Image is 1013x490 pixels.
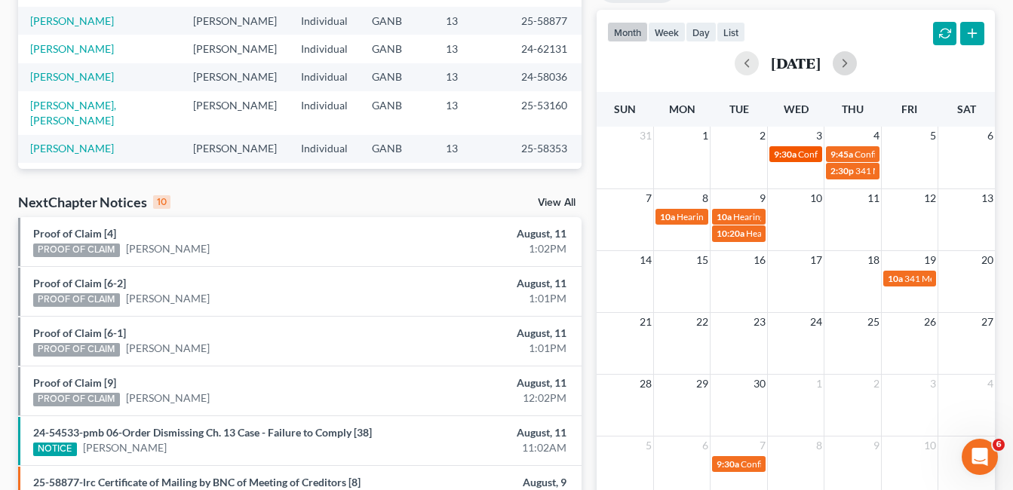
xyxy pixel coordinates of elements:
span: 4 [986,375,995,393]
a: [PERSON_NAME] [30,42,114,55]
span: 23 [752,313,767,331]
span: 1 [815,375,824,393]
span: 6 [993,439,1005,451]
div: NextChapter Notices [18,193,170,211]
span: 30 [752,375,767,393]
span: Sat [957,103,976,115]
td: [PERSON_NAME] [181,135,289,163]
span: 8 [815,436,824,455]
span: 2 [872,375,881,393]
button: day [686,22,717,42]
span: 28 [638,375,653,393]
span: 9 [758,189,767,207]
span: 11 [980,436,995,455]
td: GANB [360,91,434,134]
div: NOTICE [33,443,77,456]
a: View All [538,198,576,208]
span: 24 [809,313,824,331]
td: GANB [360,163,434,191]
div: August, 11 [399,375,566,390]
span: Wed [784,103,809,115]
span: 19 [922,251,938,269]
td: 25-58353 [509,135,582,163]
span: Sun [614,103,636,115]
div: PROOF OF CLAIM [33,343,120,357]
td: [PERSON_NAME] [181,91,289,134]
span: 5 [929,127,938,145]
span: Fri [901,103,917,115]
td: Individual [289,7,360,35]
td: 25-53160 [509,91,582,134]
a: [PERSON_NAME] [126,241,210,256]
span: Hearing for [PERSON_NAME] [733,211,851,222]
div: August, 11 [399,276,566,291]
span: 15 [695,251,710,269]
div: 1:01PM [399,341,566,356]
td: 25-58877 [509,7,582,35]
span: 2:30p [830,165,854,176]
iframe: Intercom live chat [962,439,998,475]
div: 1:02PM [399,241,566,256]
div: August, 11 [399,326,566,341]
span: 17 [809,251,824,269]
a: [PERSON_NAME], [PERSON_NAME] [30,99,116,127]
span: 31 [638,127,653,145]
span: 4 [872,127,881,145]
span: 10a [888,273,903,284]
a: [PERSON_NAME] [126,341,210,356]
span: 341 Meeting for [PERSON_NAME] [855,165,991,176]
td: 13 [434,63,509,91]
div: 1:01PM [399,291,566,306]
a: [PERSON_NAME] [30,70,114,83]
span: 20 [980,251,995,269]
a: [PERSON_NAME] [83,440,167,455]
a: Proof of Claim [4] [33,227,116,240]
span: 21 [638,313,653,331]
td: Individual [289,63,360,91]
td: 21-56953 [509,163,582,191]
span: Hearing for [PERSON_NAME] [746,228,864,239]
div: PROOF OF CLAIM [33,243,120,257]
span: 5 [644,436,653,455]
span: 13 [980,189,995,207]
td: [PERSON_NAME] [181,63,289,91]
div: August, 9 [399,475,566,490]
td: 13 [434,91,509,134]
td: 13 [434,35,509,63]
a: Proof of Claim [6-2] [33,277,126,289]
td: [PERSON_NAME] [181,35,289,63]
span: 9:30a [717,458,739,470]
span: 10a [660,211,675,222]
td: GANB [360,35,434,63]
span: 18 [866,251,881,269]
td: Individual [289,91,360,134]
td: GANB [360,7,434,35]
td: 13 [434,135,509,163]
a: 25-58877-lrc Certificate of Mailing by BNC of Meeting of Creditors [8] [33,476,361,488]
td: [PERSON_NAME] [181,163,289,191]
a: [PERSON_NAME] [30,14,114,27]
a: 24-54533-pmb 06-Order Dismissing Ch. 13 Case - Failure to Comply [38] [33,426,372,439]
span: 6 [701,436,710,455]
a: Proof of Claim [6-1] [33,326,126,339]
span: 10:20a [717,228,744,239]
span: 11 [866,189,881,207]
span: 9:45a [830,149,853,160]
div: PROOF OF CLAIM [33,293,120,307]
td: 24-62131 [509,35,582,63]
button: week [648,22,686,42]
div: 12:02PM [399,390,566,406]
a: [PERSON_NAME] [126,390,210,406]
span: 10 [809,189,824,207]
td: 24-58036 [509,63,582,91]
div: PROOF OF CLAIM [33,393,120,406]
span: Thu [842,103,864,115]
h2: [DATE] [771,55,821,71]
span: Mon [669,103,695,115]
td: GANB [360,63,434,91]
td: 13 [434,163,509,191]
span: 8 [701,189,710,207]
span: 10 [922,436,938,455]
span: 1 [701,127,710,145]
td: GANB [360,135,434,163]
